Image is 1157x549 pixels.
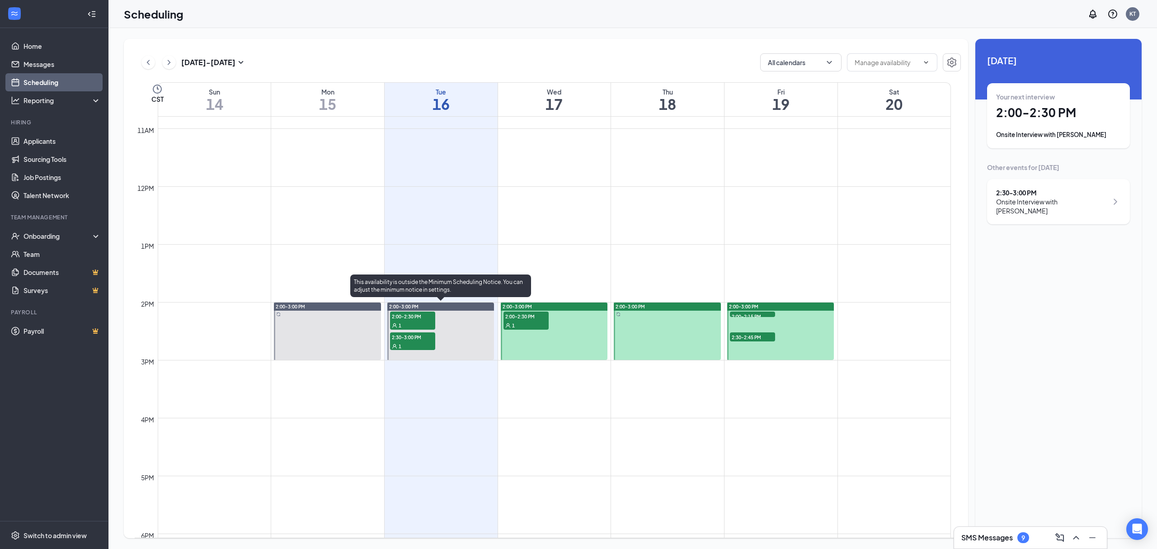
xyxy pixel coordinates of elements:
[385,83,498,116] a: September 16, 2025
[611,96,724,112] h1: 18
[350,274,531,297] div: This availability is outside the Minimum Scheduling Notice. You can adjust the minimum notice in ...
[165,57,174,68] svg: ChevronRight
[961,533,1013,543] h3: SMS Messages
[24,150,101,168] a: Sourcing Tools
[498,83,611,116] a: September 17, 2025
[616,312,621,317] svg: Sync
[11,118,99,126] div: Hiring
[235,57,246,68] svg: SmallChevronDown
[10,9,19,18] svg: WorkstreamLogo
[385,96,498,112] h1: 16
[24,232,93,241] div: Onboarding
[616,303,645,310] span: 2:00-3:00 PM
[11,531,20,540] svg: Settings
[1087,9,1098,19] svg: Notifications
[276,312,281,317] svg: Sync
[760,53,842,71] button: All calendarsChevronDown
[1110,196,1121,207] svg: ChevronRight
[1129,10,1136,18] div: KT
[136,183,156,193] div: 12pm
[503,303,532,310] span: 2:00-3:00 PM
[136,125,156,135] div: 11am
[24,73,101,91] a: Scheduling
[87,9,96,19] svg: Collapse
[151,95,164,104] span: CST
[271,83,384,116] a: September 15, 2025
[24,55,101,73] a: Messages
[1021,534,1025,542] div: 9
[11,96,20,105] svg: Analysis
[141,56,155,69] button: ChevronLeft
[996,197,1108,215] div: Onsite Interview with [PERSON_NAME]
[987,163,1130,172] div: Other events for [DATE]
[1054,532,1065,543] svg: ComposeMessage
[996,188,1108,197] div: 2:30 - 3:00 PM
[24,96,101,105] div: Reporting
[139,530,156,540] div: 6pm
[139,415,156,425] div: 4pm
[1071,532,1082,543] svg: ChevronUp
[1069,530,1083,545] button: ChevronUp
[838,87,950,96] div: Sat
[24,281,101,299] a: SurveysCrown
[24,245,101,263] a: Team
[124,6,183,22] h1: Scheduling
[11,213,99,221] div: Team Management
[996,92,1121,101] div: Your next interview
[946,57,957,68] svg: Settings
[922,59,930,66] svg: ChevronDown
[389,303,419,310] span: 2:00-3:00 PM
[144,57,153,68] svg: ChevronLeft
[825,58,834,67] svg: ChevronDown
[11,308,99,316] div: Payroll
[505,323,511,328] svg: User
[390,312,435,321] span: 2:00-2:30 PM
[139,299,156,309] div: 2pm
[1085,530,1100,545] button: Minimize
[24,322,101,340] a: PayrollCrown
[987,53,1130,67] span: [DATE]
[996,130,1121,139] div: Onsite Interview with [PERSON_NAME]
[943,53,961,71] button: Settings
[24,263,101,281] a: DocumentsCrown
[855,57,919,67] input: Manage availability
[838,83,950,116] a: September 20, 2025
[385,87,498,96] div: Tue
[271,87,384,96] div: Mon
[1053,530,1067,545] button: ComposeMessage
[24,168,101,186] a: Job Postings
[271,96,384,112] h1: 15
[399,322,401,329] span: 1
[996,105,1121,120] h1: 2:00 - 2:30 PM
[503,312,549,321] span: 2:00-2:30 PM
[24,531,87,540] div: Switch to admin view
[162,56,176,69] button: ChevronRight
[512,322,515,329] span: 1
[139,241,156,251] div: 1pm
[498,87,611,96] div: Wed
[390,332,435,341] span: 2:30-3:00 PM
[392,344,397,349] svg: User
[392,323,397,328] svg: User
[724,87,837,96] div: Fri
[139,473,156,483] div: 5pm
[724,96,837,112] h1: 19
[24,37,101,55] a: Home
[24,186,101,204] a: Talent Network
[730,312,775,321] span: 2:00-2:15 PM
[158,87,271,96] div: Sun
[24,132,101,150] a: Applicants
[724,83,837,116] a: September 19, 2025
[611,87,724,96] div: Thu
[158,83,271,116] a: September 14, 2025
[838,96,950,112] h1: 20
[181,57,235,67] h3: [DATE] - [DATE]
[1087,532,1098,543] svg: Minimize
[1107,9,1118,19] svg: QuestionInfo
[139,357,156,367] div: 3pm
[730,332,775,341] span: 2:30-2:45 PM
[276,303,305,310] span: 2:00-3:00 PM
[1126,518,1148,540] div: Open Intercom Messenger
[729,303,758,310] span: 2:00-3:00 PM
